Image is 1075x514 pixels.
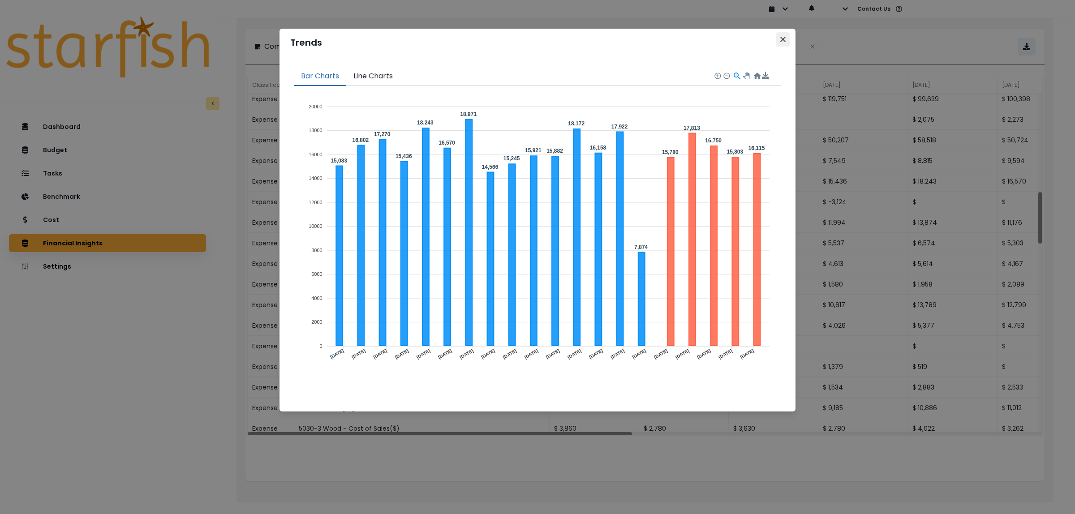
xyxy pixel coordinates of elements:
[632,348,647,360] tspan: [DATE]
[309,200,322,205] tspan: 12000
[762,72,770,79] img: download-solid.76f27b67513bc6e4b1a02da61d3a2511.svg
[740,348,755,360] tspan: [DATE]
[733,72,740,79] div: Selection Zoom
[311,296,322,301] tspan: 4000
[311,248,322,253] tspan: 8000
[320,343,322,349] tspan: 0
[480,348,495,360] tspan: [DATE]
[311,319,322,325] tspan: 2000
[776,32,790,47] button: Close
[459,348,474,360] tspan: [DATE]
[718,348,733,360] tspan: [DATE]
[309,128,322,133] tspan: 18000
[567,348,582,360] tspan: [DATE]
[311,271,322,277] tspan: 6000
[696,348,711,360] tspan: [DATE]
[309,176,322,181] tspan: 14000
[373,348,388,360] tspan: [DATE]
[416,348,431,360] tspan: [DATE]
[653,348,668,360] tspan: [DATE]
[762,72,770,79] div: Menu
[351,348,366,360] tspan: [DATE]
[502,348,517,360] tspan: [DATE]
[309,152,322,157] tspan: 16000
[279,29,795,56] header: Trends
[394,348,409,360] tspan: [DATE]
[588,348,603,360] tspan: [DATE]
[610,348,625,360] tspan: [DATE]
[309,223,322,229] tspan: 10000
[346,67,400,86] button: Line Charts
[524,348,539,360] tspan: [DATE]
[753,72,761,79] div: Reset Zoom
[675,348,690,360] tspan: [DATE]
[437,348,452,360] tspan: [DATE]
[743,73,748,78] div: Panning
[329,348,344,360] tspan: [DATE]
[545,348,560,360] tspan: [DATE]
[309,104,322,109] tspan: 20000
[723,72,729,78] div: Zoom Out
[714,72,720,78] div: Zoom In
[294,67,346,86] button: Bar Charts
